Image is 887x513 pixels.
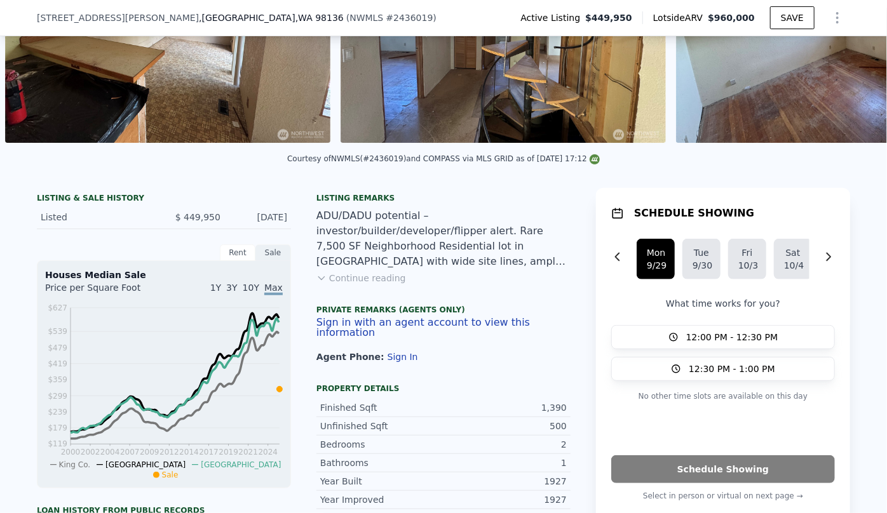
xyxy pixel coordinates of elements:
[199,11,344,24] span: , [GEOGRAPHIC_DATA]
[611,455,835,483] button: Schedule Showing
[689,363,775,375] span: 12:30 PM - 1:00 PM
[48,359,67,368] tspan: $419
[48,303,67,312] tspan: $627
[693,246,710,259] div: Tue
[41,211,154,223] div: Listed
[825,5,850,30] button: Show Options
[48,408,67,416] tspan: $239
[388,352,418,362] button: Sign In
[320,401,443,414] div: Finished Sqft
[37,11,199,24] span: [STREET_ADDRESS][PERSON_NAME]
[634,206,754,221] h1: SCHEDULE SHOWING
[590,154,600,164] img: NWMLS Logo
[231,211,287,223] div: [DATE]
[81,448,100,456] tspan: 2002
[728,239,766,279] button: Fri10/3
[210,283,221,293] span: 1Y
[647,259,665,272] div: 9/29
[61,448,81,456] tspan: 2000
[238,448,258,456] tspan: 2021
[48,423,67,432] tspan: $179
[682,239,721,279] button: Tue9/30
[611,488,835,503] p: Select in person or virtual on next page →
[443,456,567,469] div: 1
[220,244,255,261] div: Rent
[316,272,406,284] button: Continue reading
[219,448,238,456] tspan: 2019
[585,11,632,24] span: $449,950
[320,493,443,506] div: Year Improved
[295,13,344,23] span: , WA 98136
[708,13,755,23] span: $960,000
[784,259,802,272] div: 10/4
[686,331,778,343] span: 12:00 PM - 12:30 PM
[48,392,67,401] tspan: $299
[140,448,159,456] tspan: 2009
[48,375,67,384] tspan: $359
[243,283,259,293] span: 10Y
[346,11,437,24] div: ( )
[386,13,433,23] span: # 2436019
[653,11,708,24] span: Lotside ARV
[693,259,710,272] div: 9/30
[259,448,278,456] tspan: 2024
[320,420,443,432] div: Unfinished Sqft
[179,448,199,456] tspan: 2014
[611,325,835,349] button: 12:00 PM - 12:30 PM
[443,401,567,414] div: 1,390
[611,357,835,381] button: 12:30 PM - 1:00 PM
[611,297,835,310] p: What time works for you?
[443,493,567,506] div: 1927
[611,389,835,404] p: No other time slots are available on this day
[637,239,675,279] button: Mon9/29
[48,440,67,449] tspan: $119
[647,246,665,259] div: Mon
[316,208,571,269] div: ADU/DADU potential – investor/builder/developer/flipper alert. Rare 7,500 SF Neighborhood Residen...
[105,460,186,469] span: [GEOGRAPHIC_DATA]
[175,212,220,222] span: $ 449,950
[37,193,291,206] div: LISTING & SALE HISTORY
[320,438,443,451] div: Bedrooms
[264,283,283,295] span: Max
[162,470,179,479] span: Sale
[316,305,571,317] div: Private Remarks (Agents Only)
[100,448,120,456] tspan: 2004
[316,317,571,338] button: Sign in with an agent account to view this information
[255,244,291,261] div: Sale
[159,448,179,456] tspan: 2012
[316,352,388,362] span: Agent Phone:
[320,475,443,488] div: Year Built
[443,438,567,451] div: 2
[738,259,756,272] div: 10/3
[59,460,91,469] span: King Co.
[201,460,281,469] span: [GEOGRAPHIC_DATA]
[784,246,802,259] div: Sat
[349,13,383,23] span: NWMLS
[287,154,600,163] div: Courtesy of NWMLS (#2436019) and COMPASS via MLS GRID as of [DATE] 17:12
[45,269,283,281] div: Houses Median Sale
[120,448,140,456] tspan: 2007
[226,283,237,293] span: 3Y
[45,281,164,302] div: Price per Square Foot
[199,448,219,456] tspan: 2017
[770,6,815,29] button: SAVE
[316,193,571,203] div: Listing remarks
[774,239,812,279] button: Sat10/4
[738,246,756,259] div: Fri
[48,343,67,352] tspan: $479
[443,420,567,432] div: 500
[443,475,567,488] div: 1927
[48,327,67,336] tspan: $539
[316,383,571,394] div: Property details
[320,456,443,469] div: Bathrooms
[520,11,585,24] span: Active Listing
